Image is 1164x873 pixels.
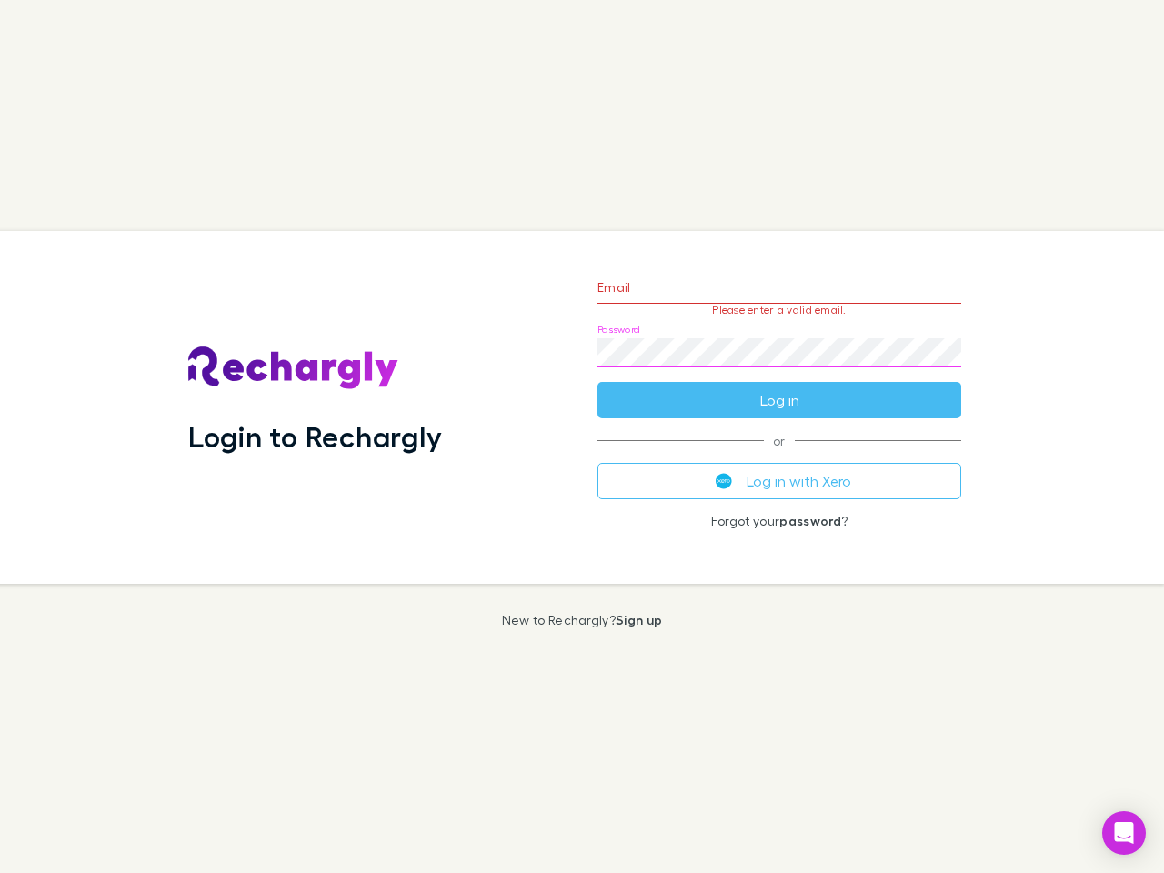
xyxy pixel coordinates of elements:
[597,304,961,316] p: Please enter a valid email.
[188,346,399,390] img: Rechargly's Logo
[597,440,961,441] span: or
[1102,811,1146,855] div: Open Intercom Messenger
[716,473,732,489] img: Xero's logo
[597,463,961,499] button: Log in with Xero
[188,419,442,454] h1: Login to Rechargly
[597,514,961,528] p: Forgot your ?
[779,513,841,528] a: password
[616,612,662,627] a: Sign up
[597,323,640,336] label: Password
[597,382,961,418] button: Log in
[502,613,663,627] p: New to Rechargly?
